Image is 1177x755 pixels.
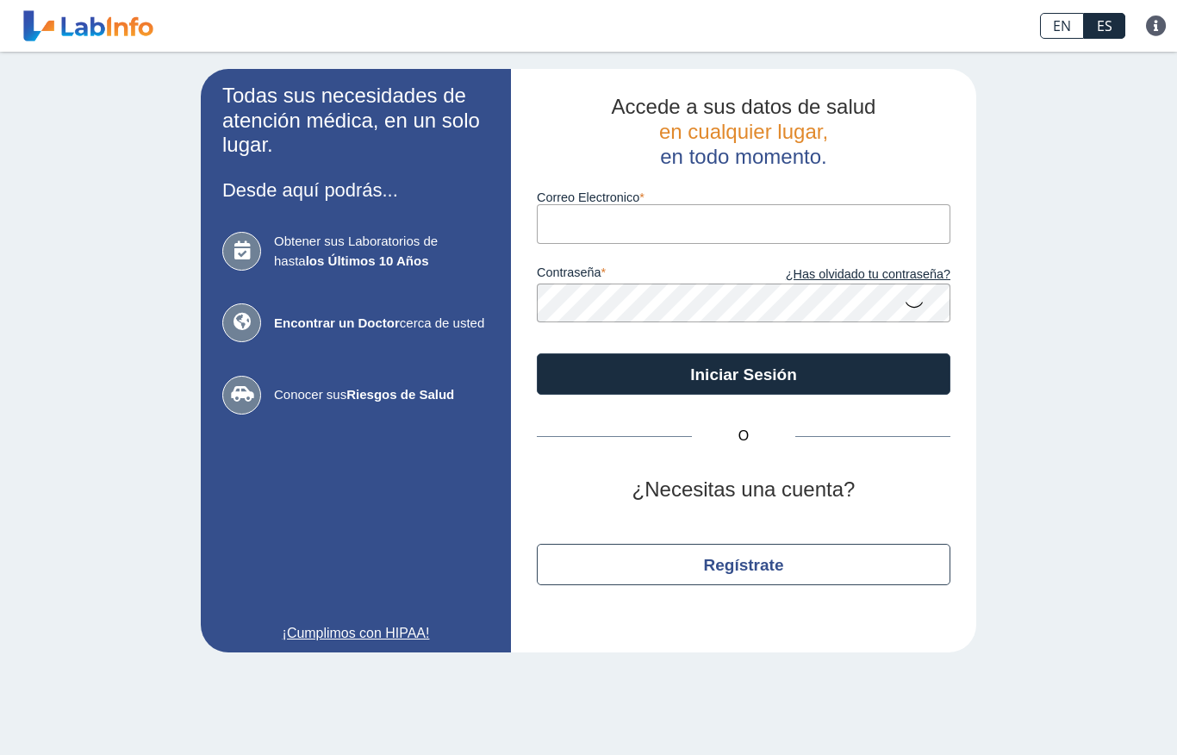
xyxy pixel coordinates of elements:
[274,315,400,330] b: Encontrar un Doctor
[222,84,489,158] h2: Todas sus necesidades de atención médica, en un solo lugar.
[222,179,489,201] h3: Desde aquí podrás...
[537,190,950,204] label: Correo Electronico
[537,353,950,395] button: Iniciar Sesión
[346,387,454,402] b: Riesgos de Salud
[692,426,795,446] span: O
[222,623,489,644] a: ¡Cumplimos con HIPAA!
[306,253,429,268] b: los Últimos 10 Años
[612,95,876,118] span: Accede a sus datos de salud
[274,232,489,271] span: Obtener sus Laboratorios de hasta
[659,120,828,143] span: en cualquier lugar,
[1040,13,1084,39] a: EN
[1084,13,1125,39] a: ES
[274,314,489,334] span: cerca de usted
[274,385,489,405] span: Conocer sus
[537,544,950,585] button: Regístrate
[537,265,744,284] label: contraseña
[660,145,826,168] span: en todo momento.
[744,265,950,284] a: ¿Has olvidado tu contraseña?
[537,477,950,502] h2: ¿Necesitas una cuenta?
